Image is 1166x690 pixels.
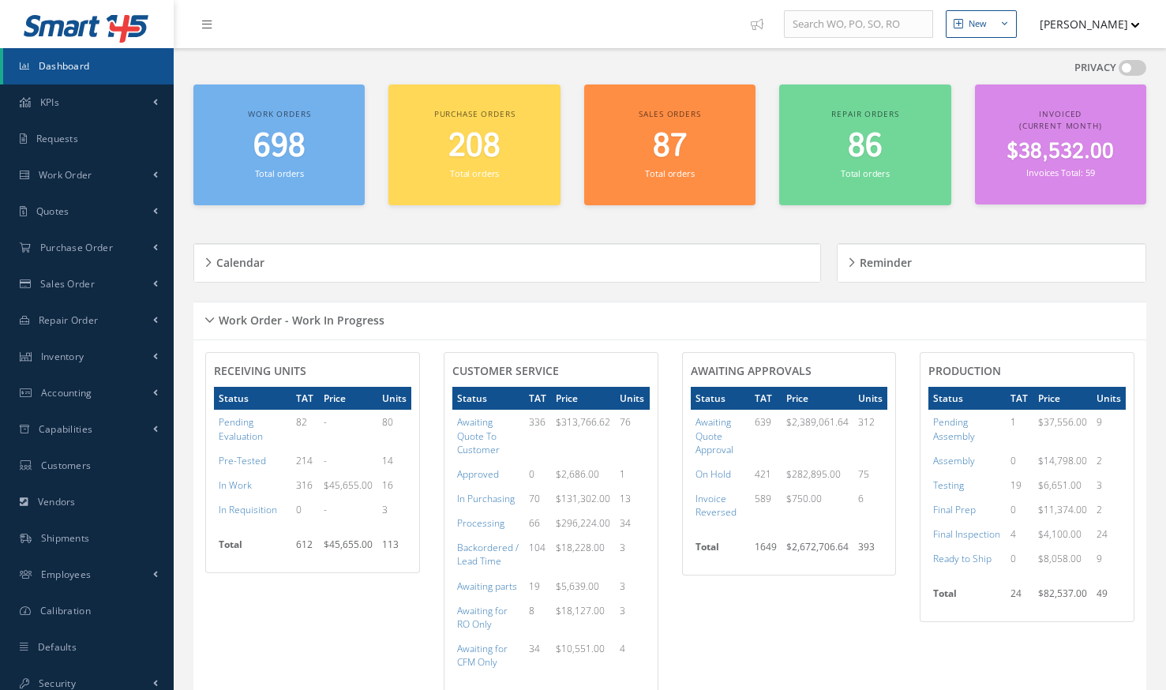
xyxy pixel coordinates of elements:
[457,604,508,631] a: Awaiting for RO Only
[219,503,277,516] a: In Requisition
[831,108,898,119] span: Repair orders
[324,415,327,429] span: -
[39,677,76,690] span: Security
[1038,454,1087,467] span: $14,798.00
[36,204,69,218] span: Quotes
[291,533,319,564] td: 612
[291,387,319,410] th: TAT
[691,365,888,378] h4: AWAITING APPROVALS
[933,415,975,442] a: Pending Assembly
[615,598,649,636] td: 3
[324,454,327,467] span: -
[524,410,551,461] td: 336
[556,579,599,593] span: $5,639.00
[524,387,551,410] th: TAT
[928,387,1006,410] th: Status
[786,492,822,505] span: $750.00
[969,17,987,31] div: New
[584,84,755,205] a: Sales orders 87 Total orders
[377,387,411,410] th: Units
[524,636,551,674] td: 34
[377,473,411,497] td: 16
[1006,522,1033,546] td: 4
[1092,546,1126,571] td: 9
[1006,582,1033,613] td: 24
[645,167,694,179] small: Total orders
[1038,587,1087,600] span: $82,537.00
[786,415,849,429] span: $2,389,061.64
[1006,473,1033,497] td: 19
[933,527,1000,541] a: Final Inspection
[1006,546,1033,571] td: 0
[786,540,849,553] span: $2,672,706.64
[848,124,883,169] span: 86
[853,535,887,567] td: 393
[1038,415,1087,429] span: $37,556.00
[219,415,263,442] a: Pending Evaluation
[615,511,649,535] td: 34
[377,497,411,522] td: 3
[1038,503,1087,516] span: $11,374.00
[556,604,605,617] span: $18,127.00
[193,84,365,205] a: Work orders 698 Total orders
[928,365,1126,378] h4: PRODUCTION
[41,568,92,581] span: Employees
[319,387,377,410] th: Price
[291,410,319,448] td: 82
[556,467,599,481] span: $2,686.00
[39,168,92,182] span: Work Order
[786,467,841,481] span: $282,895.00
[377,533,411,564] td: 113
[1092,582,1126,613] td: 49
[779,84,950,205] a: Repair orders 86 Total orders
[377,448,411,473] td: 14
[40,96,59,109] span: KPIs
[448,124,501,169] span: 208
[524,598,551,636] td: 8
[41,531,90,545] span: Shipments
[1074,60,1116,76] label: PRIVACY
[452,387,524,410] th: Status
[1092,522,1126,546] td: 24
[841,167,890,179] small: Total orders
[524,486,551,511] td: 70
[1006,448,1033,473] td: 0
[750,535,782,567] td: 1649
[41,386,92,399] span: Accounting
[556,415,610,429] span: $313,766.62
[1038,478,1082,492] span: $6,651.00
[1006,410,1033,448] td: 1
[324,538,373,551] span: $45,655.00
[291,448,319,473] td: 214
[615,387,649,410] th: Units
[784,10,933,39] input: Search WO, PO, SO, RO
[556,642,605,655] span: $10,551.00
[457,492,515,505] a: In Purchasing
[1092,410,1126,448] td: 9
[1026,167,1094,178] small: Invoices Total: 59
[457,579,517,593] a: Awaiting parts
[750,462,782,486] td: 421
[615,462,649,486] td: 1
[933,454,975,467] a: Assembly
[933,478,964,492] a: Testing
[291,497,319,522] td: 0
[39,422,93,436] span: Capabilities
[452,365,650,378] h4: CUSTOMER SERVICE
[1039,108,1082,119] span: Invoiced
[1092,448,1126,473] td: 2
[615,535,649,573] td: 3
[524,462,551,486] td: 0
[457,541,519,568] a: Backordered / Lead Time
[615,410,649,461] td: 76
[377,410,411,448] td: 80
[556,516,610,530] span: $296,224.00
[41,459,92,472] span: Customers
[39,313,99,327] span: Repair Order
[695,415,733,456] a: Awaiting Quote Approval
[214,309,384,328] h5: Work Order - Work In Progress
[556,541,605,554] span: $18,228.00
[457,415,500,456] a: Awaiting Quote To Customer
[219,478,252,492] a: In Work
[40,277,95,291] span: Sales Order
